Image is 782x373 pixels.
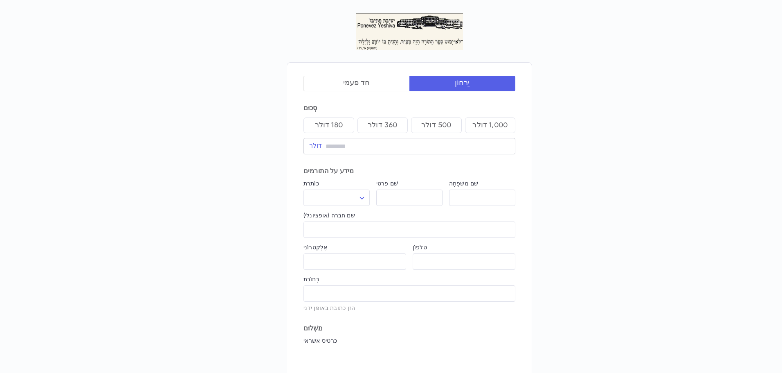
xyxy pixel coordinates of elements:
font: 1,000 דולר [472,122,508,129]
font: כְּתוֹבֶת [303,277,319,283]
font: 360 דולר [368,122,397,129]
button: 360 דולר [357,118,408,133]
font: תַשְׁלוּם [303,326,323,332]
button: 500 דולר [411,118,462,133]
font: שֵׁם פְּרַטִי [376,181,398,187]
button: 1,000 דולר [465,118,516,133]
font: סְכוּם [303,105,317,112]
font: כרטיס אשראי [303,338,337,344]
font: יַרחוֹן [455,79,470,87]
font: אֶלֶקטרוֹנִי [303,245,327,251]
font: טֵלֵפוֹן [413,245,427,251]
div: ​ [303,190,370,206]
img: סֵמֶל [356,13,463,50]
font: כּוֹתֶרֶת [303,181,319,187]
font: שם חברה (אופציונלי) [303,213,355,219]
font: 180 דולר [315,122,343,129]
font: הזן כתובת באופן ידני [303,305,355,311]
font: חד פעמי [343,79,370,87]
font: 500 דולר [421,122,451,129]
font: דולר [309,143,322,149]
button: יַרחוֹן [409,76,516,91]
button: 180 דולר [303,118,354,133]
font: מידע על התורמים [303,168,354,175]
button: חד פעמי [303,76,410,91]
font: שֵׁם מִשׁפָּחָה [449,181,478,187]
